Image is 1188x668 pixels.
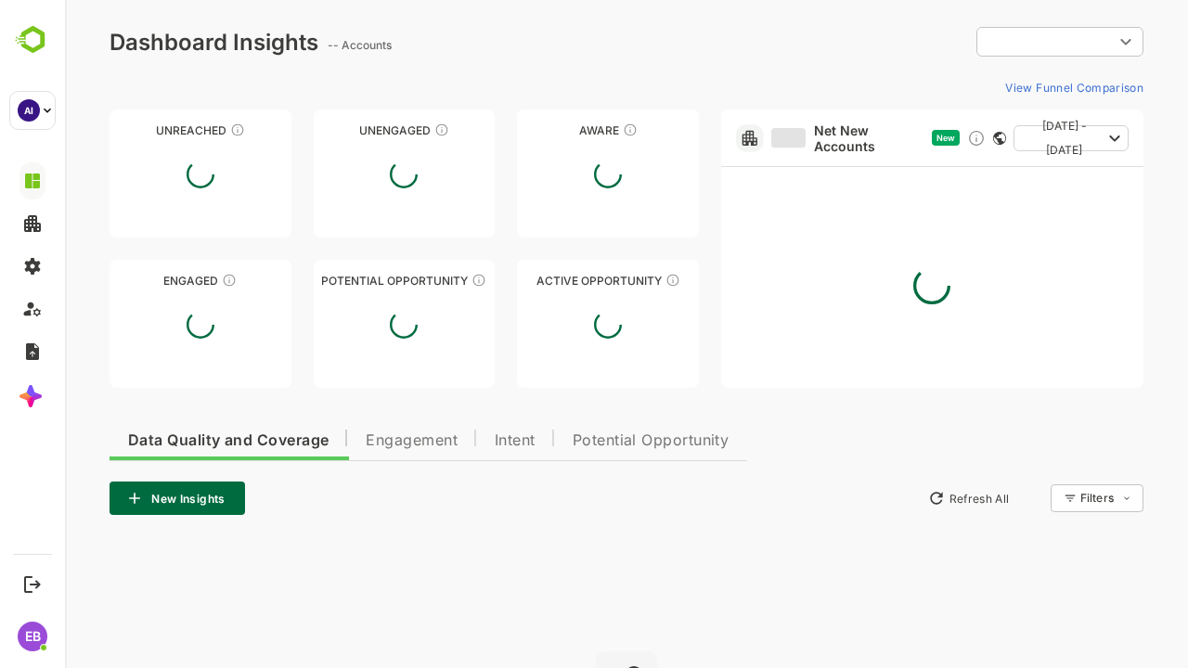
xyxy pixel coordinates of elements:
[45,123,226,137] div: Unreached
[369,122,384,137] div: These accounts have not shown enough engagement and need nurturing
[18,99,40,122] div: AI
[706,122,860,154] a: Net New Accounts
[19,572,45,597] button: Logout
[855,483,952,513] button: Refresh All
[9,22,57,58] img: BambooboxLogoMark.f1c84d78b4c51b1a7b5f700c9845e183.svg
[1015,491,1049,505] div: Filters
[157,273,172,288] div: These accounts are warm, further nurturing would qualify them to MQAs
[928,132,941,145] div: This card does not support filter and segments
[45,29,253,56] div: Dashboard Insights
[301,433,393,448] span: Engagement
[872,133,890,143] span: New
[45,274,226,288] div: Engaged
[263,38,332,52] ag: -- Accounts
[18,622,47,651] div: EB
[407,273,421,288] div: These accounts are MQAs and can be passed on to Inside Sales
[452,123,634,137] div: Aware
[558,122,573,137] div: These accounts have just entered the buying cycle and need further nurturing
[1014,482,1078,515] div: Filters
[963,114,1036,162] span: [DATE] - [DATE]
[165,122,180,137] div: These accounts have not been engaged with for a defined time period
[452,274,634,288] div: Active Opportunity
[249,123,431,137] div: Unengaged
[249,274,431,288] div: Potential Opportunity
[45,482,180,515] button: New Insights
[63,433,264,448] span: Data Quality and Coverage
[911,25,1078,58] div: ​
[902,129,921,148] div: Discover new ICP-fit accounts showing engagement — via intent surges, anonymous website visits, L...
[508,433,665,448] span: Potential Opportunity
[949,125,1064,151] button: [DATE] - [DATE]
[600,273,615,288] div: These accounts have open opportunities which might be at any of the Sales Stages
[933,72,1078,102] button: View Funnel Comparison
[430,433,471,448] span: Intent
